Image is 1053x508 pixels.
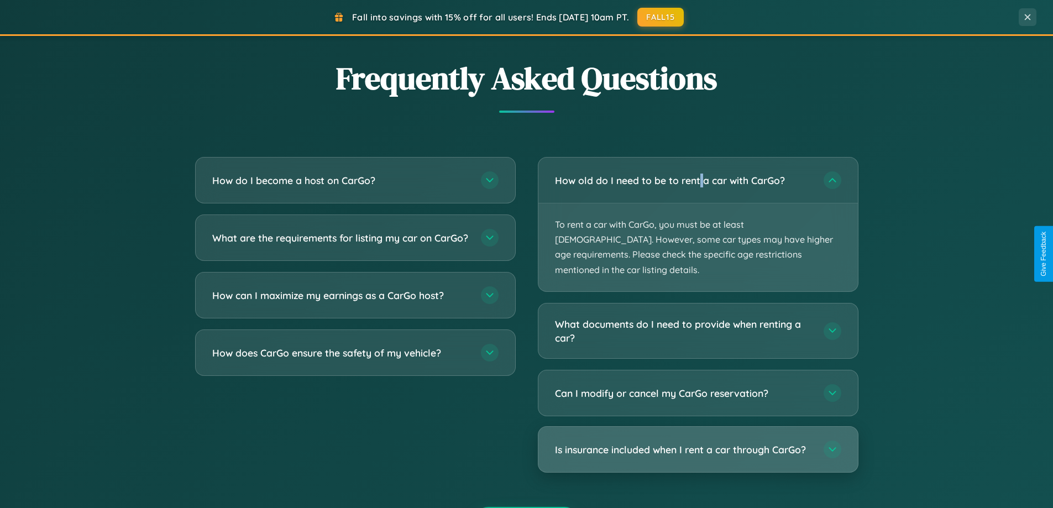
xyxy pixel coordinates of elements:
h3: How does CarGo ensure the safety of my vehicle? [212,346,470,360]
h3: How old do I need to be to rent a car with CarGo? [555,174,813,187]
p: To rent a car with CarGo, you must be at least [DEMOGRAPHIC_DATA]. However, some car types may ha... [538,203,858,291]
span: Fall into savings with 15% off for all users! Ends [DATE] 10am PT. [352,12,629,23]
h3: How can I maximize my earnings as a CarGo host? [212,289,470,302]
h3: Can I modify or cancel my CarGo reservation? [555,386,813,400]
h3: Is insurance included when I rent a car through CarGo? [555,443,813,457]
h3: How do I become a host on CarGo? [212,174,470,187]
h3: What documents do I need to provide when renting a car? [555,317,813,344]
h3: What are the requirements for listing my car on CarGo? [212,231,470,245]
h2: Frequently Asked Questions [195,57,858,99]
button: FALL15 [637,8,684,27]
div: Give Feedback [1040,232,1047,276]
